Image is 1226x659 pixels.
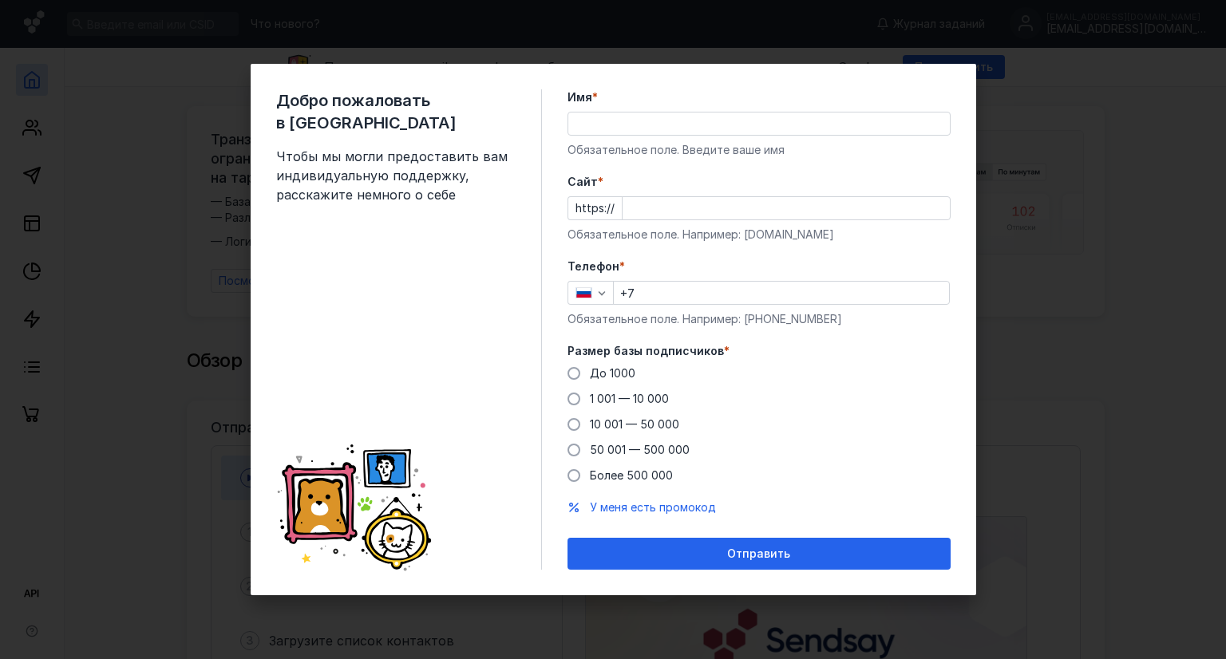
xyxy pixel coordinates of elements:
[568,258,619,274] span: Телефон
[590,500,716,514] span: У меня есть промокод
[727,547,790,561] span: Отправить
[568,89,592,105] span: Имя
[568,174,598,190] span: Cайт
[568,227,951,243] div: Обязательное поле. Например: [DOMAIN_NAME]
[590,417,679,431] span: 10 001 — 50 000
[276,147,516,204] span: Чтобы мы могли предоставить вам индивидуальную поддержку, расскажите немного о себе
[590,443,690,456] span: 50 001 — 500 000
[568,343,724,359] span: Размер базы подписчиков
[276,89,516,134] span: Добро пожаловать в [GEOGRAPHIC_DATA]
[568,142,951,158] div: Обязательное поле. Введите ваше имя
[590,468,673,482] span: Более 500 000
[590,392,669,405] span: 1 001 — 10 000
[568,538,951,570] button: Отправить
[590,366,635,380] span: До 1000
[590,499,716,515] button: У меня есть промокод
[568,311,951,327] div: Обязательное поле. Например: [PHONE_NUMBER]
